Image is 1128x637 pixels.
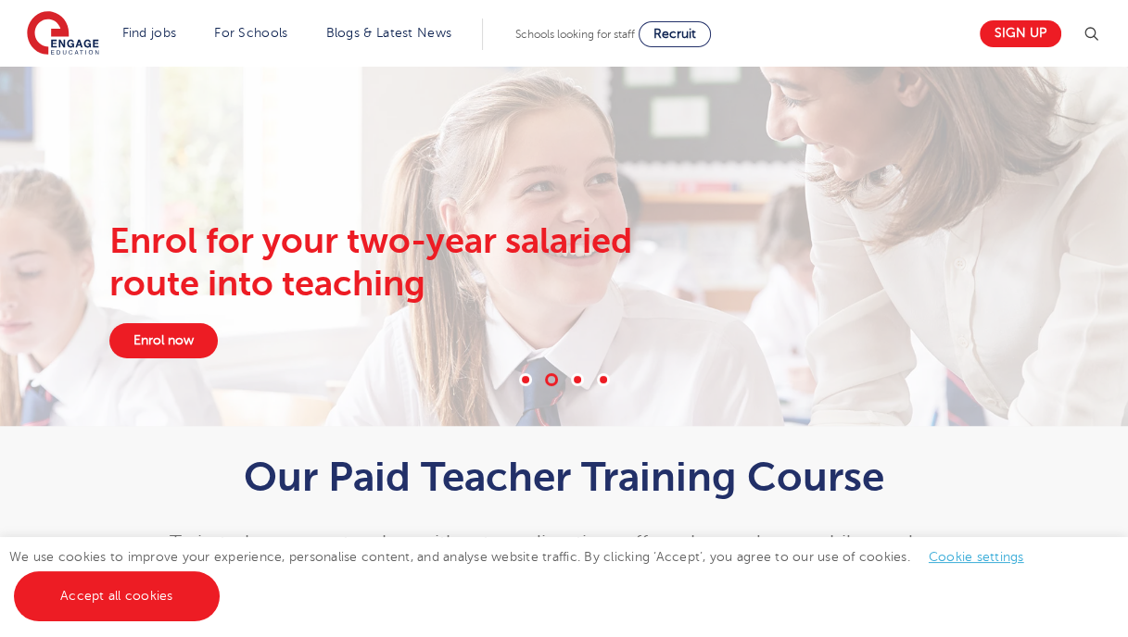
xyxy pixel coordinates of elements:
[929,550,1024,564] a: Cookie settings
[122,26,177,40] a: Find jobs
[980,20,1061,47] a: Sign up
[326,26,452,40] a: Blogs & Latest News
[653,27,696,41] span: Recruit
[14,571,220,621] a: Accept all cookies
[27,11,99,57] img: Engage Education
[639,21,711,47] a: Recruit
[170,532,958,555] span: Train to become a teacher without needing time off work – and earn while you learn.
[515,28,635,41] span: Schools looking for staff
[109,220,644,305] div: Enrol for your two-year salaried route into teaching
[214,26,287,40] a: For Schools
[9,550,1043,603] span: We use cookies to improve your experience, personalise content, and analyse website traffic. By c...
[109,454,1019,500] h1: Our Paid Teacher Training Course
[109,323,218,358] a: Enrol now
